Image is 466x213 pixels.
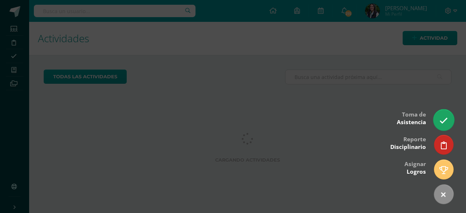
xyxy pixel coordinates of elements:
span: Logros [407,168,426,175]
div: Toma de [397,106,426,130]
span: Disciplinario [390,143,426,151]
div: Reporte [390,131,426,154]
span: Asistencia [397,118,426,126]
div: Asignar [404,155,426,179]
